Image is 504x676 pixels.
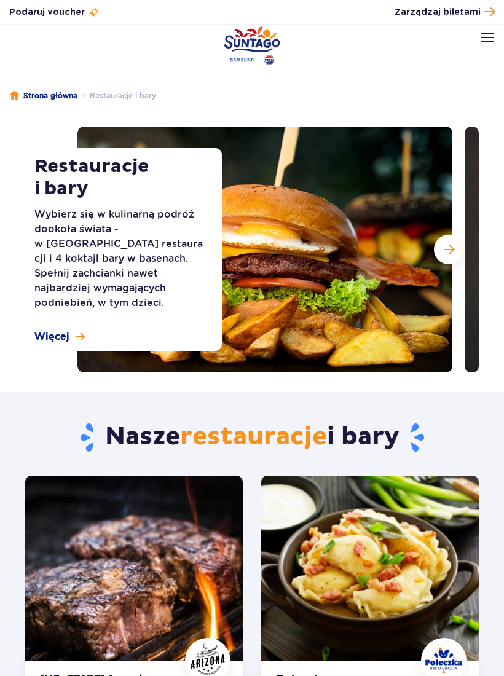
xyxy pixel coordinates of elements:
[481,33,494,42] img: Open menu
[34,155,203,200] h1: Restauracje i bary
[224,26,280,65] a: Park of Poland
[180,422,327,452] span: restauracje
[34,330,85,344] a: Więcej
[9,6,100,18] a: Podaruj voucher
[25,476,243,668] img: Arizona American Burgers
[34,330,69,344] span: Więcej
[77,90,156,102] li: Restauracje i bary
[34,207,203,310] p: Wybierz się w kulinarną podróż dookoła świata - w [GEOGRAPHIC_DATA] restauracji i 4 koktajl bary ...
[434,235,463,264] button: Następny slajd
[395,6,481,18] span: Zarządzaj biletami
[10,90,77,102] a: Strona główna
[395,4,495,20] a: Zarządzaj biletami
[9,6,85,18] span: Podaruj voucher
[261,476,479,668] img: Poleczka
[25,422,479,454] h2: Nasze i bary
